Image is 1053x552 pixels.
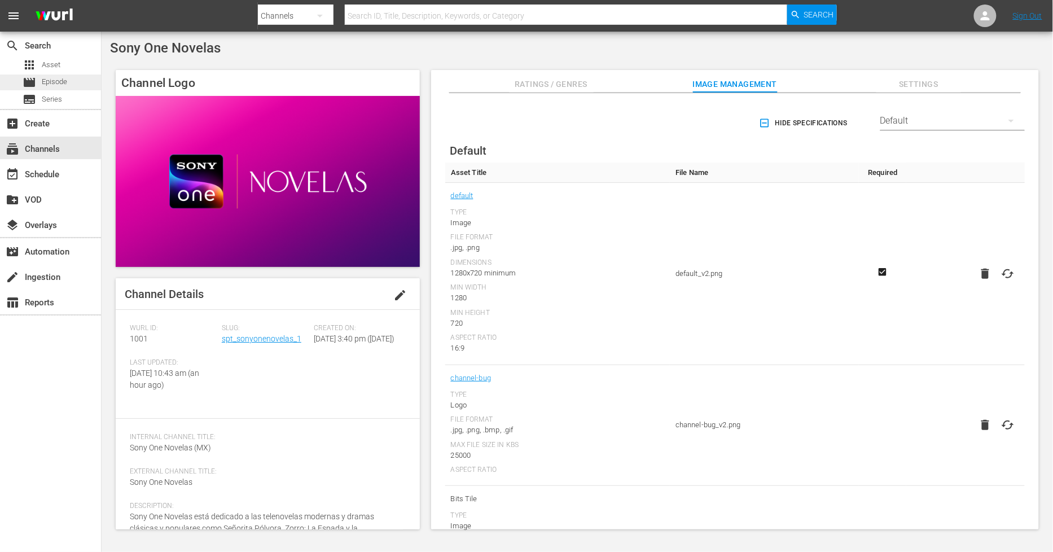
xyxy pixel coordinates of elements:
span: Bits Tile [451,492,664,506]
div: Image [451,217,664,229]
span: VOD [6,193,19,207]
div: 16:9 [451,343,664,354]
span: Hide Specifications [761,117,848,129]
div: File Format [451,233,664,242]
span: Series [42,94,62,105]
th: File Name [670,163,859,183]
a: channel-bug [451,371,492,385]
span: Search [804,5,834,25]
span: Asset [23,58,36,72]
span: Ingestion [6,270,19,284]
div: 1280x720 minimum [451,268,664,279]
div: Type [451,391,664,400]
button: edit [387,282,414,309]
img: ans4CAIJ8jUAAAAAAAAAAAAAAAAAAAAAAAAgQb4GAAAAAAAAAAAAAAAAAAAAAAAAJMjXAAAAAAAAAAAAAAAAAAAAAAAAgAT5G... [27,3,81,29]
div: Aspect Ratio [451,334,664,343]
span: Episode [42,76,67,87]
span: 1001 [130,334,148,343]
span: Search [6,39,19,52]
a: spt_sonyonenovelas_1 [222,334,301,343]
img: Sony One Novelas [116,96,420,267]
div: Dimensions [451,259,664,268]
span: Series [23,93,36,106]
div: Aspect Ratio [451,466,664,475]
div: 720 [451,318,664,329]
span: Create [6,117,19,130]
span: Created On: [314,324,400,333]
button: Search [787,5,837,25]
div: Logo [451,400,664,411]
span: Image Management [692,77,777,91]
div: .jpg, .png [451,242,664,253]
span: Wurl ID: [130,324,216,333]
div: Min Height [451,309,664,318]
span: Automation [6,245,19,259]
span: Ratings / Genres [509,77,594,91]
div: Min Width [451,283,664,292]
span: Reports [6,296,19,309]
h4: Channel Logo [116,70,420,96]
span: Slug: [222,324,308,333]
div: 25000 [451,450,664,461]
div: 1280 [451,292,664,304]
span: Schedule [6,168,19,181]
svg: Required [876,267,889,277]
td: channel-bug_v2.png [670,365,859,486]
span: Asset [42,59,60,71]
div: .jpg, .png, .bmp, .gif [451,424,664,436]
span: Sony One Novelas [110,40,221,56]
span: External Channel Title: [130,467,400,476]
td: default_v2.png [670,183,859,365]
div: Type [451,208,664,217]
th: Required [859,163,906,183]
span: [DATE] 3:40 pm ([DATE]) [314,334,394,343]
button: Hide Specifications [757,107,852,139]
span: Last Updated: [130,358,216,367]
span: Sony One Novelas [130,477,192,487]
span: Sony One Novelas (MX) [130,443,211,452]
span: Channels [6,142,19,156]
th: Asset Title [445,163,670,183]
span: [DATE] 10:43 am (an hour ago) [130,369,199,389]
span: Default [450,144,487,157]
span: Internal Channel Title: [130,433,400,442]
div: Default [880,105,1025,137]
a: Sign Out [1013,11,1042,20]
span: edit [394,288,407,302]
div: Image [451,520,664,532]
span: Settings [876,77,961,91]
span: Channel Details [125,287,204,301]
a: default [451,189,473,203]
div: Max File Size In Kbs [451,441,664,450]
span: Description: [130,502,400,511]
span: Overlays [6,218,19,232]
span: Episode [23,76,36,89]
div: File Format [451,415,664,424]
span: menu [7,9,20,23]
div: Type [451,511,664,520]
